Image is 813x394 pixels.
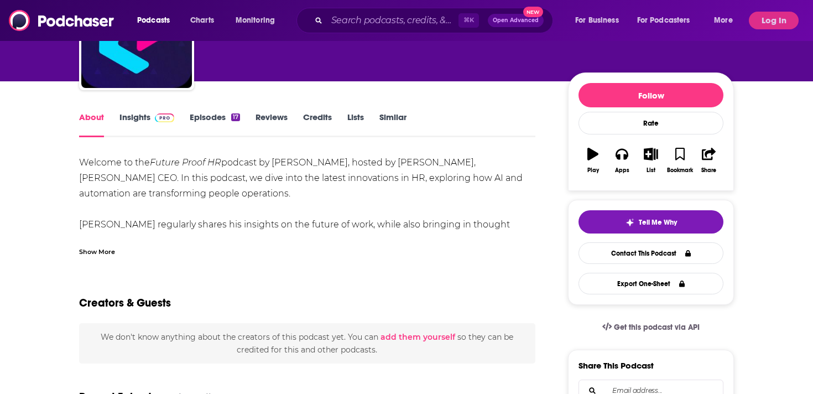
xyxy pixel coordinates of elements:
a: About [79,112,104,137]
div: Play [587,167,599,174]
button: List [637,141,665,180]
div: 17 [231,113,240,121]
span: Open Advanced [493,18,539,23]
span: Get this podcast via API [614,323,700,332]
h2: Creators & Guests [79,296,171,310]
button: Bookmark [665,141,694,180]
a: Lists [347,112,364,137]
span: We don't know anything about the creators of this podcast yet . You can so they can be credited f... [101,332,513,354]
div: Welcome to the podcast by [PERSON_NAME], hosted by [PERSON_NAME], [PERSON_NAME] CEO. In this podc... [79,155,535,325]
img: tell me why sparkle [626,218,634,227]
input: Search podcasts, credits, & more... [327,12,458,29]
div: Apps [615,167,629,174]
a: InsightsPodchaser Pro [119,112,174,137]
a: Get this podcast via API [593,314,708,341]
span: ⌘ K [458,13,479,28]
a: Charts [183,12,221,29]
button: open menu [706,12,747,29]
span: Charts [190,13,214,28]
button: open menu [129,12,184,29]
a: Contact This Podcast [579,242,723,264]
button: tell me why sparkleTell Me Why [579,210,723,234]
button: add them yourself [381,333,455,341]
button: Open AdvancedNew [488,14,544,27]
span: For Business [575,13,619,28]
button: Share [695,141,723,180]
div: Share [701,167,716,174]
button: Apps [607,141,636,180]
div: Rate [579,112,723,134]
span: More [714,13,733,28]
button: Export One-Sheet [579,273,723,294]
span: For Podcasters [637,13,690,28]
img: Podchaser Pro [155,113,174,122]
div: List [647,167,655,174]
a: Similar [379,112,406,137]
button: open menu [228,12,289,29]
span: New [523,7,543,17]
button: Play [579,141,607,180]
img: Podchaser - Follow, Share and Rate Podcasts [9,10,115,31]
h3: Share This Podcast [579,360,654,371]
a: Credits [303,112,332,137]
em: Future Proof HR [150,157,221,168]
button: Follow [579,83,723,107]
div: Bookmark [667,167,693,174]
div: Search podcasts, credits, & more... [307,8,564,33]
span: Podcasts [137,13,170,28]
a: Episodes17 [190,112,240,137]
button: open menu [630,12,706,29]
span: Tell Me Why [639,218,677,227]
button: Log In [749,12,799,29]
button: open menu [567,12,633,29]
span: Monitoring [236,13,275,28]
a: Reviews [256,112,288,137]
